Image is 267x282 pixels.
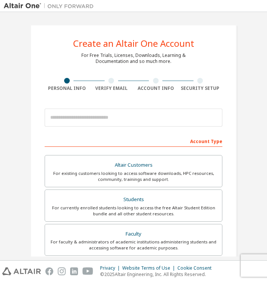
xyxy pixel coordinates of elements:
[100,271,216,278] p: © 2025 Altair Engineering, Inc. All Rights Reserved.
[178,85,223,91] div: Security Setup
[89,85,134,91] div: Verify Email
[49,194,217,205] div: Students
[122,265,177,271] div: Website Terms of Use
[70,267,78,275] img: linkedin.svg
[2,267,41,275] img: altair_logo.svg
[49,229,217,239] div: Faculty
[49,170,217,182] div: For existing customers looking to access software downloads, HPC resources, community, trainings ...
[81,52,186,64] div: For Free Trials, Licenses, Downloads, Learning & Documentation and so much more.
[177,265,216,271] div: Cookie Consent
[100,265,122,271] div: Privacy
[49,239,217,251] div: For faculty & administrators of academic institutions administering students and accessing softwa...
[45,135,222,147] div: Account Type
[49,160,217,170] div: Altair Customers
[73,39,194,48] div: Create an Altair One Account
[4,2,97,10] img: Altair One
[49,205,217,217] div: For currently enrolled students looking to access the free Altair Student Edition bundle and all ...
[58,267,66,275] img: instagram.svg
[45,267,53,275] img: facebook.svg
[133,85,178,91] div: Account Info
[45,85,89,91] div: Personal Info
[82,267,93,275] img: youtube.svg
